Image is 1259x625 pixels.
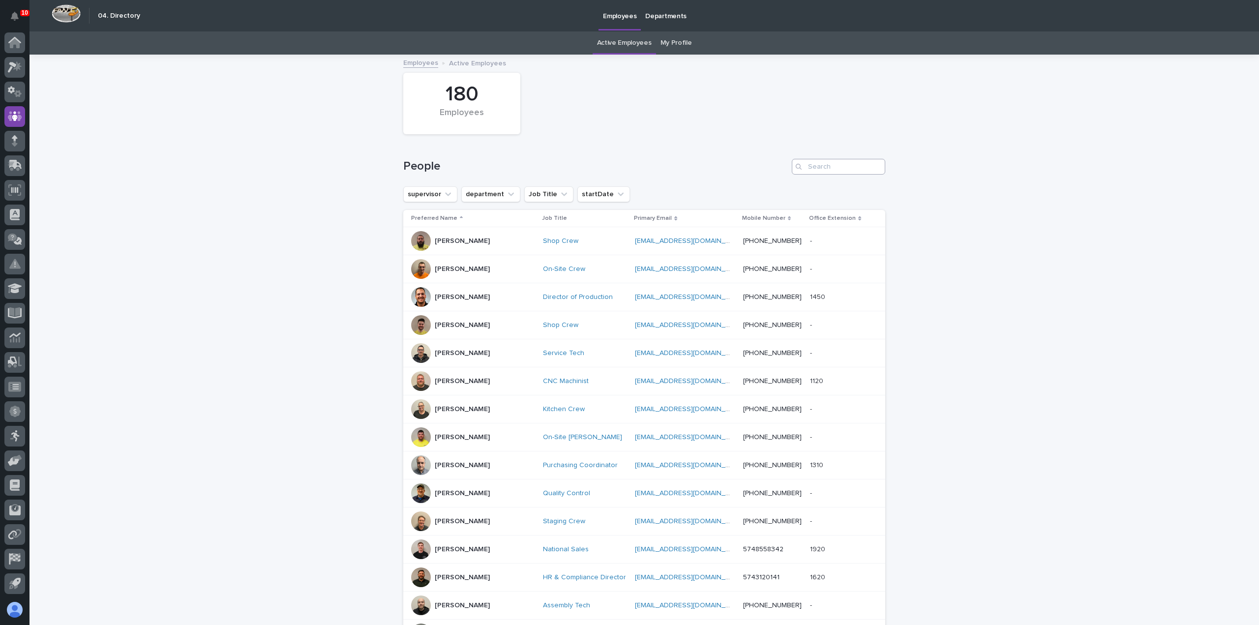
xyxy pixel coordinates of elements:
a: Shop Crew [543,321,578,329]
a: [EMAIL_ADDRESS][DOMAIN_NAME] [635,434,746,441]
a: [EMAIL_ADDRESS][DOMAIN_NAME] [635,574,746,581]
a: Purchasing Coordinator [543,461,618,470]
a: 5748558342 [743,546,783,553]
p: 1920 [810,543,827,554]
tr: [PERSON_NAME]Shop Crew [EMAIL_ADDRESS][DOMAIN_NAME] [PHONE_NUMBER]-- [403,311,885,339]
div: 180 [420,82,504,107]
button: supervisor [403,186,457,202]
p: - [810,515,814,526]
a: Active Employees [597,31,652,55]
a: On-Site [PERSON_NAME] [543,433,622,442]
a: [EMAIL_ADDRESS][DOMAIN_NAME] [635,490,746,497]
div: Notifications10 [12,12,25,28]
a: On-Site Crew [543,265,585,273]
a: [EMAIL_ADDRESS][DOMAIN_NAME] [635,546,746,553]
p: Office Extension [809,213,856,224]
tr: [PERSON_NAME]CNC Machinist [EMAIL_ADDRESS][DOMAIN_NAME] [PHONE_NUMBER]11201120 [403,367,885,395]
p: [PERSON_NAME] [435,265,490,273]
a: [PHONE_NUMBER] [743,490,802,497]
tr: [PERSON_NAME]Quality Control [EMAIL_ADDRESS][DOMAIN_NAME] [PHONE_NUMBER]-- [403,479,885,507]
a: [EMAIL_ADDRESS][DOMAIN_NAME] [635,518,746,525]
tr: [PERSON_NAME]National Sales [EMAIL_ADDRESS][DOMAIN_NAME] 574855834219201920 [403,536,885,564]
p: [PERSON_NAME] [435,545,490,554]
div: Employees [420,108,504,128]
img: Workspace Logo [52,4,81,23]
p: [PERSON_NAME] [435,293,490,301]
a: Assembly Tech [543,601,590,610]
p: 1620 [810,571,827,582]
p: 1310 [810,459,825,470]
p: - [810,431,814,442]
tr: [PERSON_NAME]Kitchen Crew [EMAIL_ADDRESS][DOMAIN_NAME] [PHONE_NUMBER]-- [403,395,885,423]
a: Staging Crew [543,517,585,526]
p: Active Employees [449,57,506,68]
a: [PHONE_NUMBER] [743,266,802,272]
p: 1450 [810,291,827,301]
a: [EMAIL_ADDRESS][DOMAIN_NAME] [635,294,746,300]
p: - [810,263,814,273]
a: CNC Machinist [543,377,589,386]
a: [PHONE_NUMBER] [743,238,802,244]
p: - [810,599,814,610]
a: Shop Crew [543,237,578,245]
a: [PHONE_NUMBER] [743,378,802,385]
p: [PERSON_NAME] [435,237,490,245]
p: [PERSON_NAME] [435,433,490,442]
h1: People [403,159,788,174]
a: Kitchen Crew [543,405,585,414]
a: [EMAIL_ADDRESS][DOMAIN_NAME] [635,350,746,357]
p: [PERSON_NAME] [435,321,490,329]
button: startDate [577,186,630,202]
a: [EMAIL_ADDRESS][DOMAIN_NAME] [635,378,746,385]
button: Job Title [524,186,573,202]
a: 5743120141 [743,574,779,581]
p: [PERSON_NAME] [435,517,490,526]
tr: [PERSON_NAME]Shop Crew [EMAIL_ADDRESS][DOMAIN_NAME] [PHONE_NUMBER]-- [403,227,885,255]
a: HR & Compliance Director [543,573,626,582]
tr: [PERSON_NAME]Staging Crew [EMAIL_ADDRESS][DOMAIN_NAME] [PHONE_NUMBER]-- [403,507,885,536]
p: Primary Email [634,213,672,224]
a: [EMAIL_ADDRESS][DOMAIN_NAME] [635,322,746,328]
a: [PHONE_NUMBER] [743,350,802,357]
a: [PHONE_NUMBER] [743,462,802,469]
a: My Profile [660,31,692,55]
a: Quality Control [543,489,590,498]
a: [EMAIL_ADDRESS][DOMAIN_NAME] [635,238,746,244]
p: [PERSON_NAME] [435,573,490,582]
tr: [PERSON_NAME]Purchasing Coordinator [EMAIL_ADDRESS][DOMAIN_NAME] [PHONE_NUMBER]13101310 [403,451,885,479]
a: [EMAIL_ADDRESS][DOMAIN_NAME] [635,462,746,469]
input: Search [792,159,885,175]
p: - [810,347,814,357]
p: - [810,487,814,498]
p: [PERSON_NAME] [435,601,490,610]
a: [PHONE_NUMBER] [743,602,802,609]
p: [PERSON_NAME] [435,377,490,386]
p: [PERSON_NAME] [435,405,490,414]
tr: [PERSON_NAME]Director of Production [EMAIL_ADDRESS][DOMAIN_NAME] [PHONE_NUMBER]14501450 [403,283,885,311]
p: Preferred Name [411,213,457,224]
p: 1120 [810,375,825,386]
p: [PERSON_NAME] [435,349,490,357]
a: Service Tech [543,349,584,357]
tr: [PERSON_NAME]HR & Compliance Director [EMAIL_ADDRESS][DOMAIN_NAME] 574312014116201620 [403,564,885,592]
a: [PHONE_NUMBER] [743,322,802,328]
tr: [PERSON_NAME]Service Tech [EMAIL_ADDRESS][DOMAIN_NAME] [PHONE_NUMBER]-- [403,339,885,367]
tr: [PERSON_NAME]On-Site Crew [EMAIL_ADDRESS][DOMAIN_NAME] [PHONE_NUMBER]-- [403,255,885,283]
a: [EMAIL_ADDRESS][DOMAIN_NAME] [635,406,746,413]
p: - [810,403,814,414]
p: - [810,319,814,329]
button: department [461,186,520,202]
tr: [PERSON_NAME]Assembly Tech [EMAIL_ADDRESS][DOMAIN_NAME] [PHONE_NUMBER]-- [403,592,885,620]
a: National Sales [543,545,589,554]
button: Notifications [4,6,25,27]
p: Job Title [542,213,567,224]
a: [EMAIL_ADDRESS][DOMAIN_NAME] [635,266,746,272]
p: [PERSON_NAME] [435,489,490,498]
p: [PERSON_NAME] [435,461,490,470]
p: Mobile Number [742,213,785,224]
tr: [PERSON_NAME]On-Site [PERSON_NAME] [EMAIL_ADDRESS][DOMAIN_NAME] [PHONE_NUMBER]-- [403,423,885,451]
a: Employees [403,57,438,68]
h2: 04. Directory [98,12,140,20]
button: users-avatar [4,599,25,620]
